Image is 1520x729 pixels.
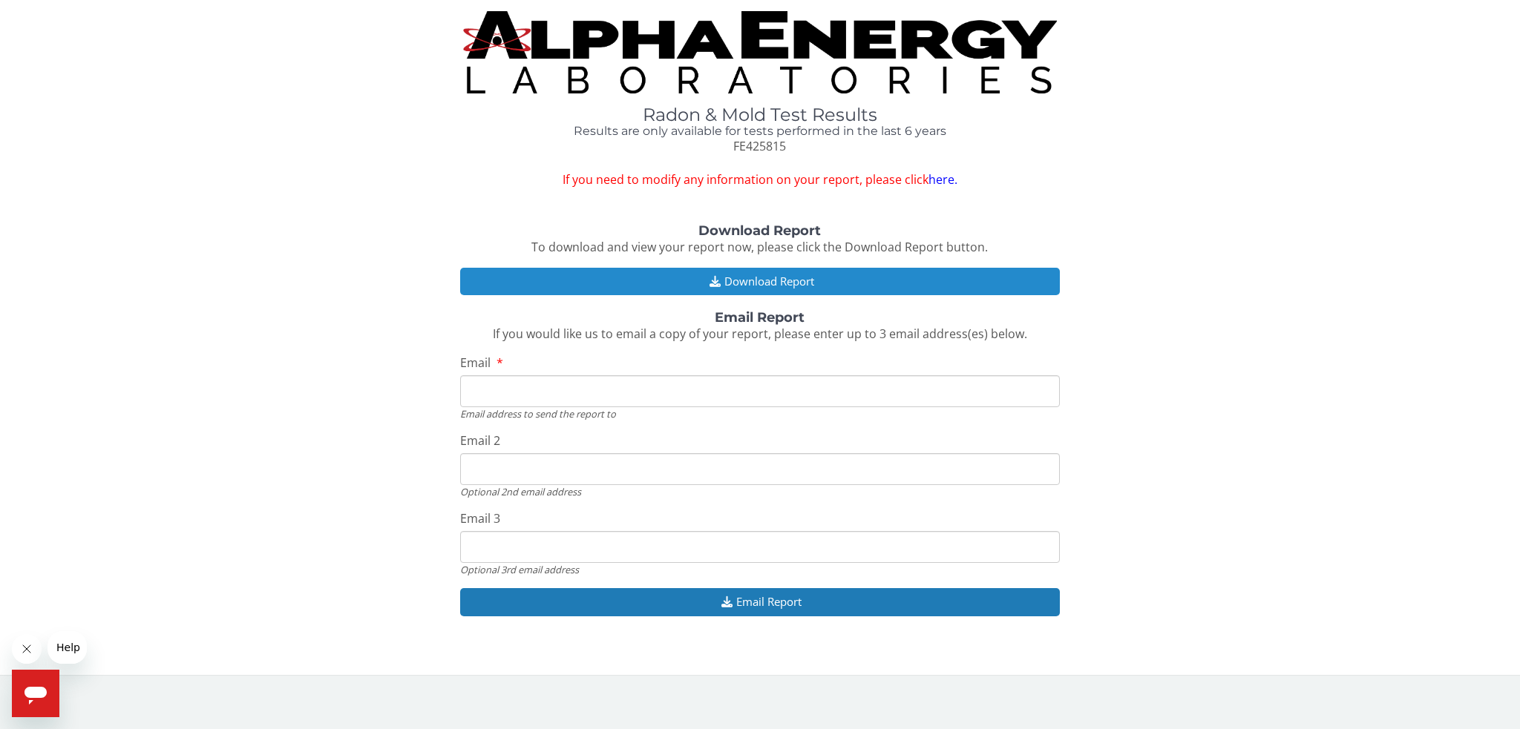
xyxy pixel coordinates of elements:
div: Email address to send the report to [460,407,1059,420]
h4: Results are only available for tests performed in the last 6 years [460,125,1059,138]
div: Optional 2nd email address [460,485,1059,498]
div: Optional 3rd email address [460,563,1059,576]
span: If you need to modify any information on your report, please click [460,171,1059,188]
iframe: Button to launch messaging window [12,670,59,717]
h1: Radon & Mold Test Results [460,105,1059,125]
span: Email 3 [460,510,500,527]
strong: Download Report [698,222,821,239]
button: Download Report [460,268,1059,295]
button: Email Report [460,588,1059,616]
span: Email [460,354,491,371]
iframe: Message from company [47,631,87,664]
a: here. [928,171,957,188]
span: Email 2 [460,432,500,449]
span: FE425815 [733,138,786,154]
img: TightCrop.jpg [463,11,1057,93]
span: If you would like us to email a copy of your report, please enter up to 3 email address(es) below. [493,326,1027,342]
iframe: Close message [12,634,42,664]
span: To download and view your report now, please click the Download Report button. [531,239,988,255]
strong: Email Report [715,309,805,326]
